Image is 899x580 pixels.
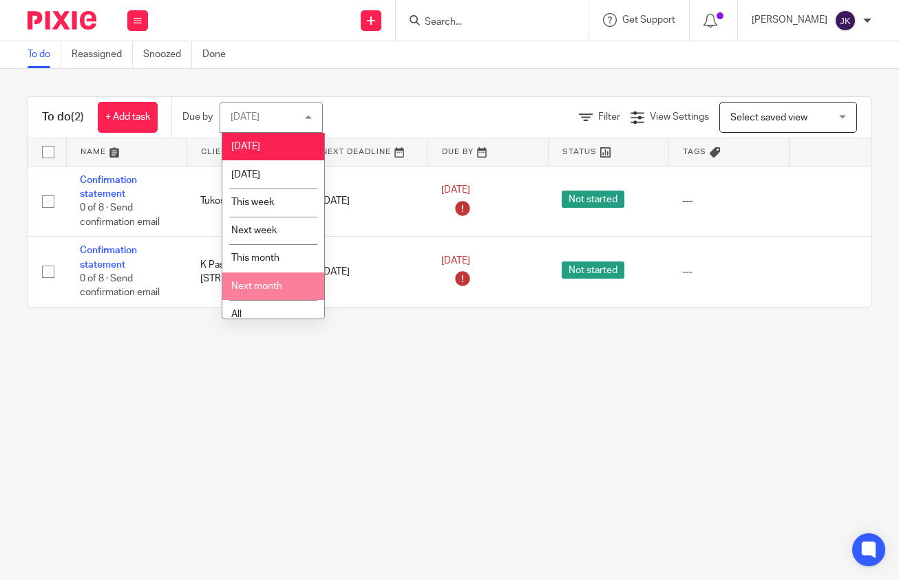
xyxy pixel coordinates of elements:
[231,253,279,263] span: This month
[80,246,137,269] a: Confirmation statement
[42,110,84,125] h1: To do
[441,256,470,266] span: [DATE]
[562,191,624,208] span: Not started
[730,113,807,122] span: Select saved view
[834,10,856,32] img: svg%3E
[28,41,61,68] a: To do
[231,170,260,180] span: [DATE]
[80,203,160,227] span: 0 of 8 · Send confirmation email
[231,281,282,291] span: Next month
[71,111,84,122] span: (2)
[231,226,277,235] span: Next week
[683,148,706,155] span: Tags
[441,185,470,195] span: [DATE]
[231,197,274,207] span: This week
[622,15,675,25] span: Get Support
[28,11,96,30] img: Pixie
[562,261,624,279] span: Not started
[682,194,775,208] div: ---
[752,13,827,27] p: [PERSON_NAME]
[72,41,133,68] a: Reassigned
[231,142,260,151] span: [DATE]
[80,175,137,199] a: Confirmation statement
[98,102,158,133] a: + Add task
[187,237,307,307] td: K Passa Media Ltd [STRIKE-OFF]
[143,41,192,68] a: Snoozed
[187,166,307,237] td: Tukosawa Ltd.
[307,237,427,307] td: [DATE]
[423,17,547,29] input: Search
[682,265,775,279] div: ---
[80,274,160,298] span: 0 of 8 · Send confirmation email
[650,112,709,122] span: View Settings
[598,112,620,122] span: Filter
[202,41,236,68] a: Done
[231,310,242,319] span: All
[231,112,260,122] div: [DATE]
[182,110,213,124] p: Due by
[307,166,427,237] td: [DATE]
